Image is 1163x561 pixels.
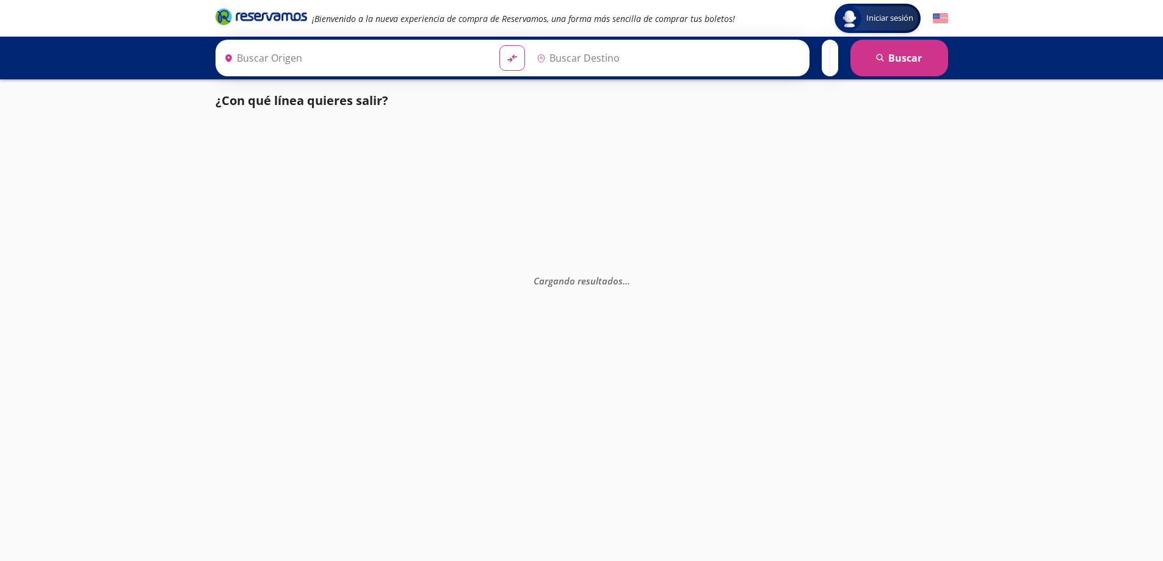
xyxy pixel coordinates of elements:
[219,43,490,73] input: Buscar Origen
[625,274,628,286] span: .
[534,274,630,286] em: Cargando resultados
[850,40,948,76] button: Buscar
[532,43,803,73] input: Buscar Destino
[216,7,307,29] a: Brand Logo
[861,12,918,24] span: Iniciar sesión
[628,274,630,286] span: .
[312,13,735,24] em: ¡Bienvenido a la nueva experiencia de compra de Reservamos, una forma más sencilla de comprar tus...
[933,11,948,26] button: English
[623,274,625,286] span: .
[216,7,307,26] i: Brand Logo
[216,92,388,110] p: ¿Con qué línea quieres salir?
